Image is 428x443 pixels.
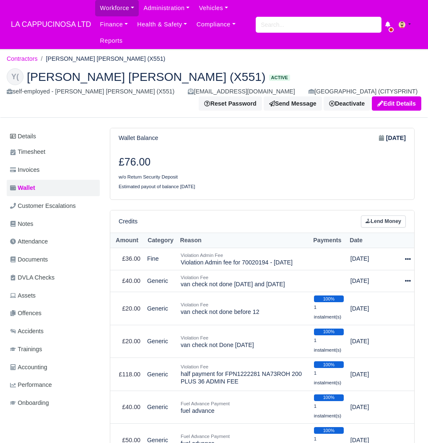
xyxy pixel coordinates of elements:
[309,87,418,96] div: [GEOGRAPHIC_DATA] (CITYSPRINT)
[144,391,177,424] td: Generic
[10,273,54,282] span: DVLA Checks
[181,302,208,307] small: Violation Fee
[347,325,402,358] td: [DATE]
[110,325,144,358] td: £20.00
[119,184,195,189] small: Estimated payout of balance [DATE]
[10,308,42,318] span: Offences
[269,75,290,81] span: Active
[7,269,100,286] a: DVLA Checks
[188,87,295,96] div: [EMAIL_ADDRESS][DOMAIN_NAME]
[181,434,230,439] small: Fuel Advance Payment
[10,165,39,175] span: Invoices
[314,305,341,319] small: 1 instalment(s)
[314,404,341,418] small: 1 instalment(s)
[314,370,341,385] small: 1 instalment(s)
[256,17,381,33] input: Search...
[181,275,208,280] small: Violation Fee
[177,325,311,358] td: van check not Done [DATE]
[311,233,347,248] th: Payments
[264,96,322,111] a: Send Message
[132,16,192,33] a: Health & Safety
[181,253,223,258] small: Violation Admin Fee
[95,33,127,49] a: Reports
[347,233,402,248] th: Date
[7,251,100,268] a: Documents
[192,16,240,33] a: Compliance
[7,395,100,411] a: Onboarding
[119,174,178,179] small: w/o Return Security Deposit
[386,133,406,143] strong: [DATE]
[177,391,311,424] td: fuel advance
[7,341,100,358] a: Trainings
[181,335,208,340] small: Violation Fee
[110,233,144,248] th: Amount
[314,427,344,434] div: 100%
[7,216,100,232] a: Notes
[144,358,177,391] td: Generic
[27,71,266,83] span: [PERSON_NAME] [PERSON_NAME] (X551)
[38,54,166,64] li: [PERSON_NAME] [PERSON_NAME] (X551)
[7,87,174,96] div: self-employed - [PERSON_NAME] [PERSON_NAME] (X551)
[347,391,402,424] td: [DATE]
[119,218,137,225] h6: Credits
[7,162,100,178] a: Invoices
[144,233,177,248] th: Category
[177,270,311,292] td: van check not done [DATE] and [DATE]
[144,292,177,325] td: Generic
[314,329,344,335] div: 100%
[361,215,406,228] a: Lend Money
[177,233,311,248] th: Reason
[7,323,100,339] a: Accidents
[144,248,177,270] td: Fine
[7,359,100,376] a: Accounting
[314,295,344,302] div: 100%
[0,62,428,118] div: YASIR ALI SALIM (X551)
[7,144,100,160] a: Timesheet
[144,325,177,358] td: Generic
[181,364,208,369] small: Violation Fee
[7,55,38,62] a: Contractors
[110,391,144,424] td: £40.00
[7,233,100,250] a: Attendance
[10,201,76,211] span: Customer Escalations
[324,96,370,111] a: Deactivate
[10,237,48,246] span: Attendance
[10,380,52,390] span: Performance
[119,135,158,142] h6: Wallet Balance
[10,219,33,229] span: Notes
[110,292,144,325] td: £20.00
[144,270,177,292] td: Generic
[10,147,45,157] span: Timesheet
[314,394,344,401] div: 100%
[7,16,95,33] a: LA CAPPUCINOSA LTD
[10,363,47,372] span: Accounting
[314,361,344,368] div: 100%
[10,183,35,193] span: Wallet
[110,358,144,391] td: £118.00
[7,377,100,393] a: Performance
[347,270,402,292] td: [DATE]
[95,16,132,33] a: Finance
[7,129,100,144] a: Details
[199,96,262,111] button: Reset Password
[347,358,402,391] td: [DATE]
[181,401,230,406] small: Fuel Advance Payment
[372,96,421,111] a: Edit Details
[10,291,36,301] span: Assets
[7,288,100,304] a: Assets
[347,292,402,325] td: [DATE]
[7,68,23,85] div: Y(
[7,305,100,321] a: Offences
[314,338,341,352] small: 1 instalment(s)
[10,326,44,336] span: Accidents
[347,248,402,270] td: [DATE]
[7,198,100,214] a: Customer Escalations
[177,248,311,270] td: Violation Admin fee for 70020194 - [DATE]
[177,358,311,391] td: half payment for FPN1222281 NA73ROH 200 PLUS 36 ADMIN FEE
[10,255,48,264] span: Documents
[7,180,100,196] a: Wallet
[110,248,144,270] td: £36.00
[10,398,49,408] span: Onboarding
